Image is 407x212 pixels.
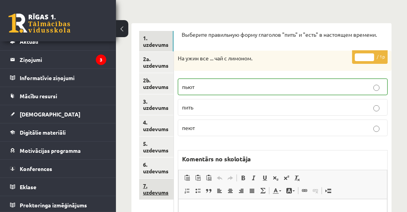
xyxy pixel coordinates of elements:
a: Цвет фона [284,186,297,196]
a: Убрать форматирование [292,173,303,183]
span: пеют [182,124,195,131]
span: пьют [182,83,194,90]
a: Надстрочный индекс [281,173,292,183]
a: По левому краю [214,186,225,196]
a: Убрать ссылку [310,186,321,196]
span: пить [182,104,193,111]
input: пьют [373,85,380,91]
span: Digitālie materiāli [20,129,66,136]
a: Математика [257,186,268,196]
a: Вставить / удалить нумерованный список [182,186,192,196]
span: Proktoringa izmēģinājums [20,202,87,209]
body: Визуальный текстовый редактор, wiswyg-editor-47024776788680-1757872989-185 [8,8,201,16]
a: По центру [225,186,236,196]
body: Визуальный текстовый редактор, wiswyg-editor-47024776788140-1757872989-192 [8,8,201,16]
a: 4. uzdevums [139,115,174,136]
span: Aktuāli [20,38,38,45]
a: Отменить (Ctrl+Z) [214,173,225,183]
a: Вставить только текст (Ctrl+Shift+V) [192,173,203,183]
a: Rīgas 1. Tālmācības vidusskola [9,14,70,33]
a: Курсив (Ctrl+I) [249,173,259,183]
a: Konferences [10,160,106,178]
input: пить [373,105,380,111]
a: Вставить разрыв страницы для печати [323,186,334,196]
a: 2b. uzdevums [139,73,174,94]
a: 7. uzdevums [139,179,174,200]
i: 3 [96,55,106,65]
a: Подчеркнутый (Ctrl+U) [259,173,270,183]
a: 5. uzdevums [139,137,174,157]
a: Вставить из Word [203,173,214,183]
body: Визуальный текстовый редактор, wiswyg-editor-47024776787040-1757872989-4 [8,8,201,16]
a: Aktuāli [10,32,106,50]
a: Вставить/Редактировать ссылку (Ctrl+K) [299,186,310,196]
a: По ширине [247,186,257,196]
input: пеют [373,126,380,132]
legend: Informatīvie ziņojumi [20,69,106,87]
a: Mācību resursi [10,87,106,105]
a: [DEMOGRAPHIC_DATA] [10,105,106,123]
a: 6. uzdevums [139,157,174,178]
a: Digitālie materiāli [10,123,106,141]
a: Подстрочный индекс [270,173,281,183]
p: На ужин все ... чай с лимоном. [178,55,349,62]
a: Informatīvie ziņojumi [10,69,106,87]
a: Motivācijas programma [10,142,106,159]
span: Mācību resursi [20,92,57,99]
a: Ziņojumi3 [10,51,106,68]
p: Выберите правильную форму глаголов "пить" и "есть" в настоящем времени. [182,31,384,39]
a: 1. uzdevums [139,31,174,52]
label: Komentārs no skolotāja [178,150,255,168]
a: 3. uzdevums [139,94,174,115]
span: Konferences [20,165,52,172]
p: / 1p [352,50,388,64]
a: 2a. uzdevums [139,52,174,73]
span: Eklase [20,183,36,190]
a: Повторить (Ctrl+Y) [225,173,236,183]
body: Визуальный текстовый редактор, wiswyg-editor-47024776789520-1757872989-320 [8,8,201,16]
body: Визуальный текстовый редактор, wiswyg-editor-47024776786640-1757872989-709 [8,8,201,16]
body: Визуальный текстовый редактор, wiswyg-editor-47024776787620-1757872989-551 [8,8,201,16]
legend: Ziņojumi [20,51,106,68]
a: Цвет текста [270,186,284,196]
body: Визуальный текстовый редактор, wiswyg-editor-47024776786220-1757872989-908 [8,8,201,16]
a: Вставить (Ctrl+V) [182,173,192,183]
a: Цитата [203,186,214,196]
a: Eklase [10,178,106,196]
a: Вставить / удалить маркированный список [192,186,203,196]
span: [DEMOGRAPHIC_DATA] [20,111,80,118]
a: По правому краю [236,186,247,196]
span: Motivācijas programma [20,147,81,154]
body: Визуальный текстовый редактор, wiswyg-editor-47024776789080-1757872989-592 [8,8,201,16]
a: Полужирный (Ctrl+B) [238,173,249,183]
